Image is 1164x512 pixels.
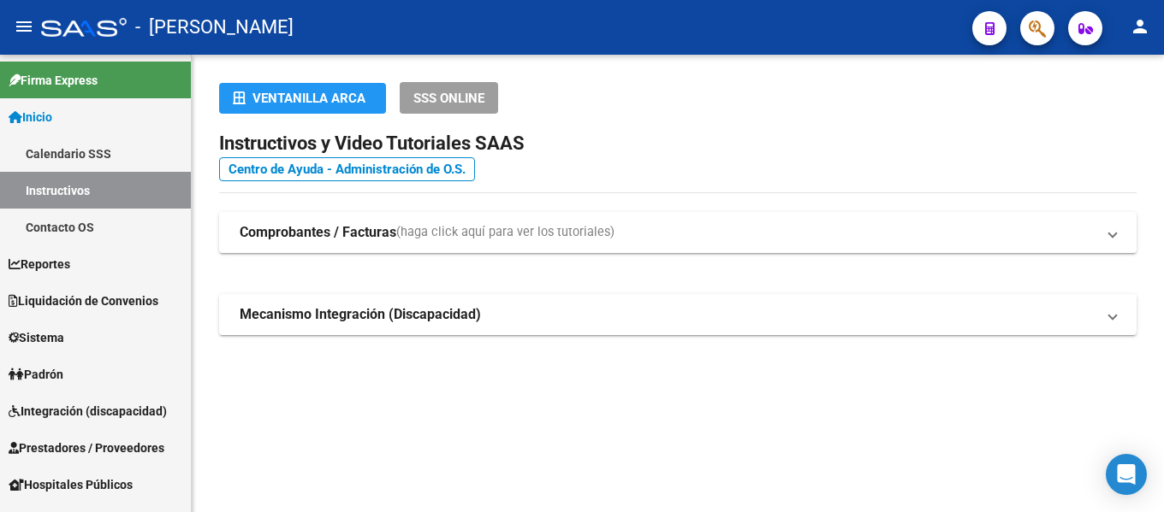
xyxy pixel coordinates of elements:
span: Prestadores / Proveedores [9,438,164,457]
strong: Comprobantes / Facturas [240,223,396,242]
span: SSS ONLINE [413,91,484,106]
span: Hospitales Públicos [9,475,133,494]
div: Open Intercom Messenger [1106,454,1147,495]
mat-expansion-panel-header: Mecanismo Integración (Discapacidad) [219,294,1137,335]
span: - [PERSON_NAME] [135,9,294,46]
span: Reportes [9,255,70,274]
button: Ventanilla ARCA [219,83,386,114]
span: Sistema [9,328,64,347]
span: (haga click aquí para ver los tutoriales) [396,223,615,242]
strong: Mecanismo Integración (Discapacidad) [240,305,481,324]
span: Padrón [9,365,63,384]
span: Integración (discapacidad) [9,402,167,421]
span: Inicio [9,108,52,127]
button: SSS ONLINE [400,82,498,114]
mat-expansion-panel-header: Comprobantes / Facturas(haga click aquí para ver los tutoriales) [219,212,1137,253]
a: Centro de Ayuda - Administración de O.S. [219,157,475,181]
div: Ventanilla ARCA [233,83,372,114]
span: Firma Express [9,71,98,90]
h2: Instructivos y Video Tutoriales SAAS [219,127,1137,160]
mat-icon: menu [14,16,34,37]
span: Liquidación de Convenios [9,291,158,310]
mat-icon: person [1130,16,1150,37]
